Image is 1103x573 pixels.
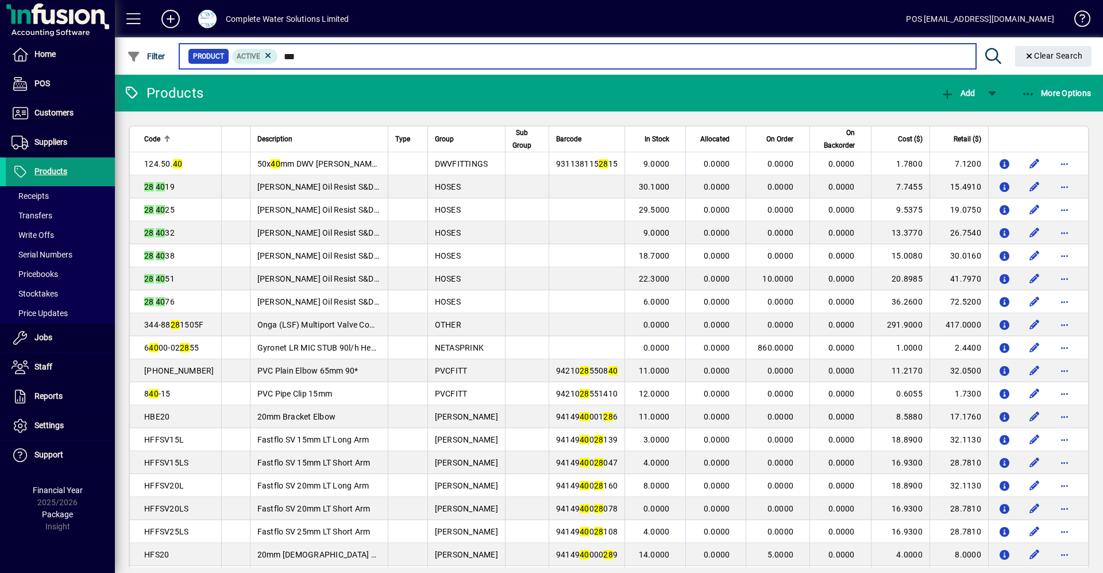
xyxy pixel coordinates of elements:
em: 28 [603,412,613,421]
em: 40 [149,389,159,398]
td: 32.0500 [930,359,988,382]
em: 28 [144,228,154,237]
button: More options [1055,384,1074,403]
span: PVCFITT [435,389,468,398]
span: 0.0000 [828,205,855,214]
span: 0.0000 [828,297,855,306]
span: 50x mm DWV [PERSON_NAME] SCJ [257,159,396,168]
span: 94149 0 078 [556,504,618,513]
div: Description [257,133,381,145]
em: 40 [580,412,589,421]
button: More options [1055,453,1074,472]
span: Staff [34,362,52,371]
button: Edit [1025,224,1044,242]
span: HFFSV15LS [144,458,188,467]
div: Complete Water Solutions Limited [226,10,349,28]
span: 0.0000 [828,182,855,191]
button: Edit [1025,293,1044,311]
span: 8.0000 [643,481,670,490]
button: Edit [1025,247,1044,265]
span: 0.0000 [704,320,730,329]
a: Home [6,40,115,69]
em: 28 [171,320,180,329]
span: 0.0000 [704,228,730,237]
div: Allocated [693,133,740,145]
em: 28 [180,343,190,352]
td: 26.7540 [930,221,988,244]
span: 8 -15 [144,389,171,398]
span: Group [435,133,454,145]
span: HFFSV20LS [144,504,188,513]
span: Products [34,167,67,176]
span: 76 [144,297,175,306]
span: 94149 001 6 [556,412,618,421]
button: More options [1055,270,1074,288]
td: 8.5880 [871,405,930,428]
span: 0.0000 [704,504,730,513]
td: 7.1200 [930,152,988,175]
div: Barcode [556,133,618,145]
span: OTHER [435,320,461,329]
span: 29.5000 [639,205,670,214]
span: On Order [766,133,793,145]
button: Edit [1025,178,1044,196]
td: 72.5200 [930,290,988,313]
td: 28.7810 [930,520,988,543]
span: 0.0000 [704,205,730,214]
span: 0.0000 [828,412,855,421]
span: Price Updates [11,309,68,318]
span: 30.1000 [639,182,670,191]
span: Product [193,51,224,62]
span: 0.0000 [828,435,855,444]
span: Gyronet LR MIC STUB 90l/h Head Only [257,343,399,352]
span: Package [42,510,73,519]
a: Serial Numbers [6,245,115,264]
span: On Backorder [817,126,855,152]
span: HOSES [435,251,461,260]
em: 28 [594,504,604,513]
td: 16.9300 [871,451,930,474]
td: 30.0160 [930,244,988,267]
td: 28.7810 [930,497,988,520]
button: More options [1055,476,1074,495]
span: HBE20 [144,412,169,421]
div: Products [124,84,203,102]
button: More options [1055,224,1074,242]
em: 40 [156,205,165,214]
td: 9.5375 [871,198,930,221]
span: 25 [144,205,175,214]
span: 20mm Bracket Elbow [257,412,336,421]
em: 28 [144,182,154,191]
span: Support [34,450,63,459]
button: More options [1055,293,1074,311]
td: 41.7970 [930,267,988,290]
span: 0.0000 [828,389,855,398]
a: Price Updates [6,303,115,323]
a: Write Offs [6,225,115,245]
span: More Options [1021,89,1092,98]
button: Edit [1025,476,1044,495]
em: 40 [173,159,183,168]
button: Edit [1025,430,1044,449]
span: Description [257,133,292,145]
span: 0.0000 [828,320,855,329]
button: Edit [1025,522,1044,541]
em: 28 [594,481,604,490]
span: 94210 551410 [556,389,618,398]
button: More options [1055,201,1074,219]
span: 0.0000 [768,251,794,260]
button: More options [1055,499,1074,518]
span: 22.3000 [639,274,670,283]
em: 40 [156,297,165,306]
td: 16.9300 [871,497,930,520]
span: 94149 0 139 [556,435,618,444]
span: Home [34,49,56,59]
em: 40 [271,159,280,168]
span: 0.0000 [704,481,730,490]
span: 0.0000 [704,182,730,191]
em: 28 [144,205,154,214]
span: 0.0000 [704,366,730,375]
span: POS [34,79,50,88]
span: PVC Pipe Clip 15mm [257,389,333,398]
button: More options [1055,178,1074,196]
